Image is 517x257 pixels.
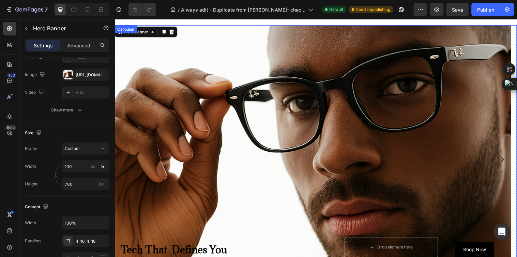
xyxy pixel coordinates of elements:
div: Padding [25,238,41,244]
label: Frame [25,146,37,152]
button: Carousel Next Arrow [384,133,404,152]
div: Size [25,128,43,138]
div: Content [25,202,50,212]
div: Add... [76,90,108,96]
div: Video [25,88,45,97]
div: Open Intercom Messenger [494,224,510,240]
button: px [98,162,107,170]
button: Show more [25,104,109,116]
input: px [62,178,109,190]
button: Publish [472,3,500,16]
p: Advanced [67,42,90,49]
div: Beta [5,125,16,130]
span: Always edit - Duplicate from [PERSON_NAME]- check GP Copy of Landing Page [181,6,306,13]
label: Height [25,181,37,187]
input: Auto [62,217,109,229]
span: Save [452,7,463,13]
span: Custom [65,146,80,152]
button: % [89,162,97,170]
div: [URL][DOMAIN_NAME] [76,72,108,78]
div: px [91,163,95,169]
button: 7 [3,3,51,16]
div: Publish [477,6,495,13]
span: / [178,6,180,13]
button: <p>Shop Now</p> [346,227,386,242]
div: 4, 16, 4, 16 [76,238,108,244]
div: Hero Banner [9,10,36,16]
label: Width [25,163,36,169]
button: Custom [62,142,109,155]
div: Image [25,70,46,79]
div: Show more [51,107,83,114]
div: 450 [6,73,16,78]
div: Undo/Redo [128,3,156,16]
span: px [99,181,104,186]
div: Drop element here [267,229,303,235]
p: Hero Banner [33,24,91,32]
input: px% [62,160,109,172]
p: Settings [34,42,53,49]
span: Need republishing [356,6,391,13]
iframe: To enrich screen reader interactions, please activate Accessibility in Grammarly extension settings [115,19,517,257]
span: Default [329,6,344,13]
div: Carousel [1,7,21,14]
p: Shop Now [354,231,378,238]
div: % [101,163,105,169]
div: Width [25,220,36,226]
button: Save [446,3,469,16]
strong: Tech That Defines You [6,228,115,241]
p: 7 [45,5,48,14]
